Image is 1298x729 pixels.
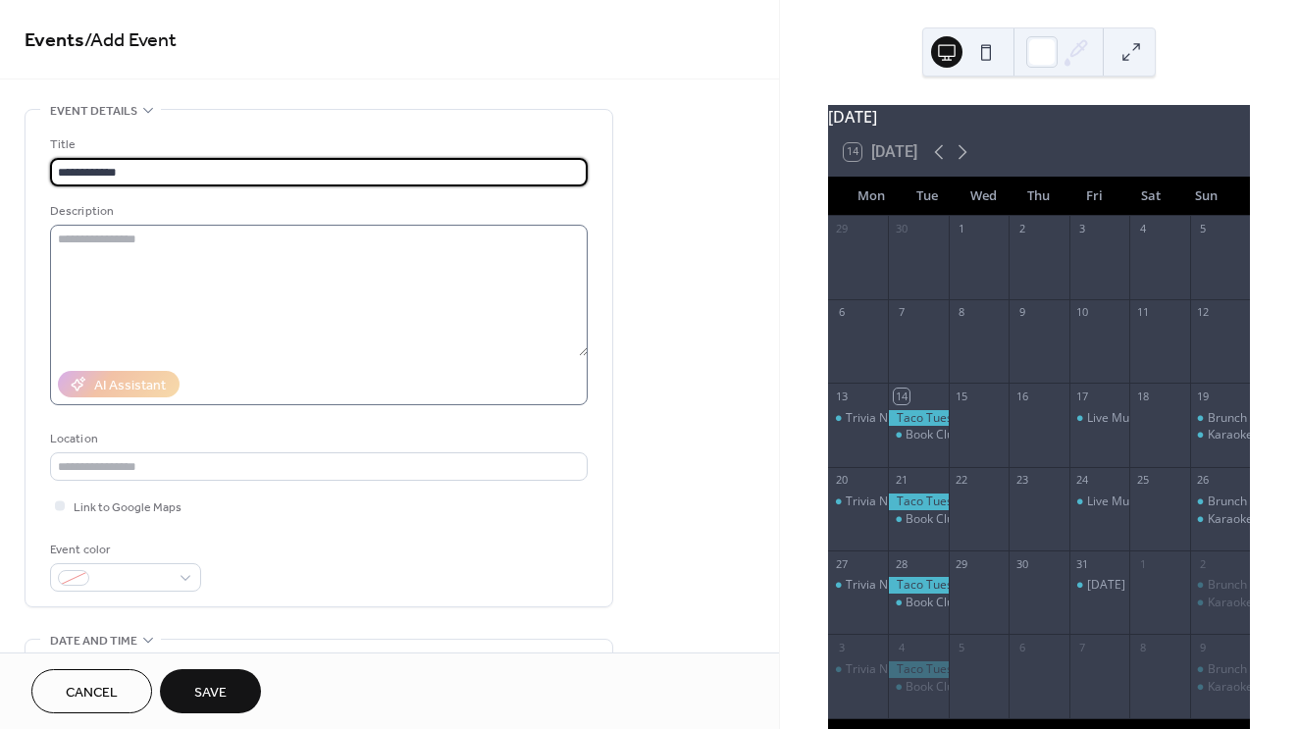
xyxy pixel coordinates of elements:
[888,679,948,696] div: Book Club
[955,556,969,571] div: 29
[50,134,584,155] div: Title
[956,177,1012,216] div: Wed
[1190,410,1250,427] div: Brunch
[894,222,909,236] div: 30
[50,201,584,222] div: Description
[894,305,909,320] div: 7
[846,494,909,510] div: Trivia Night
[1190,494,1250,510] div: Brunch
[834,389,849,403] div: 13
[894,640,909,654] div: 4
[834,305,849,320] div: 6
[1075,389,1090,403] div: 17
[1014,305,1029,320] div: 9
[1135,305,1150,320] div: 11
[828,410,888,427] div: Trivia Night
[1014,640,1029,654] div: 6
[50,631,137,651] span: Date and time
[1075,556,1090,571] div: 31
[1178,177,1234,216] div: Sun
[955,473,969,488] div: 22
[888,427,948,443] div: Book Club
[828,577,888,594] div: Trivia Night
[1190,679,1250,696] div: Karaoke!
[1196,389,1211,403] div: 19
[1066,177,1122,216] div: Fri
[50,429,584,449] div: Location
[955,305,969,320] div: 8
[894,473,909,488] div: 21
[1190,577,1250,594] div: Brunch
[900,177,956,216] div: Tue
[84,22,177,60] span: / Add Event
[834,473,849,488] div: 20
[1135,556,1150,571] div: 1
[25,22,84,60] a: Events
[1014,473,1029,488] div: 23
[1196,305,1211,320] div: 12
[1208,427,1256,443] div: Karaoke!
[888,577,948,594] div: Taco Tuesday!
[906,427,961,443] div: Book Club
[1075,222,1090,236] div: 3
[888,494,948,510] div: Taco Tuesday!
[846,661,909,678] div: Trivia Night
[906,511,961,528] div: Book Club
[1087,577,1159,594] div: [DATE] Bash!
[1122,177,1178,216] div: Sat
[1069,494,1129,510] div: Live Music!
[1208,577,1247,594] div: Brunch
[888,595,948,611] div: Book Club
[1208,661,1247,678] div: Brunch
[1208,410,1247,427] div: Brunch
[1196,556,1211,571] div: 2
[50,540,197,560] div: Event color
[834,640,849,654] div: 3
[50,101,137,122] span: Event details
[1069,410,1129,427] div: Live Music
[1135,473,1150,488] div: 25
[955,389,969,403] div: 15
[1196,640,1211,654] div: 9
[888,511,948,528] div: Book Club
[1075,305,1090,320] div: 10
[1190,511,1250,528] div: Karaoke!
[160,669,261,713] button: Save
[834,556,849,571] div: 27
[1087,410,1144,427] div: Live Music
[828,105,1250,129] div: [DATE]
[894,556,909,571] div: 28
[955,222,969,236] div: 1
[955,640,969,654] div: 5
[1208,494,1247,510] div: Brunch
[1087,494,1147,510] div: Live Music!
[194,683,227,703] span: Save
[1069,577,1129,594] div: Halloween Bash!
[906,679,961,696] div: Book Club
[846,410,909,427] div: Trivia Night
[31,669,152,713] a: Cancel
[1135,640,1150,654] div: 8
[1075,640,1090,654] div: 7
[834,222,849,236] div: 29
[888,661,948,678] div: Taco Tuesday!
[1135,222,1150,236] div: 4
[1208,511,1256,528] div: Karaoke!
[1196,222,1211,236] div: 5
[74,497,182,518] span: Link to Google Maps
[906,595,961,611] div: Book Club
[1190,427,1250,443] div: Karaoke!
[1190,595,1250,611] div: Karaoke!
[66,683,118,703] span: Cancel
[828,494,888,510] div: Trivia Night
[1014,222,1029,236] div: 2
[1011,177,1066,216] div: Thu
[888,410,948,427] div: Taco Tuesday!
[1135,389,1150,403] div: 18
[828,661,888,678] div: Trivia Night
[1196,473,1211,488] div: 26
[844,177,900,216] div: Mon
[894,389,909,403] div: 14
[1190,661,1250,678] div: Brunch
[1075,473,1090,488] div: 24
